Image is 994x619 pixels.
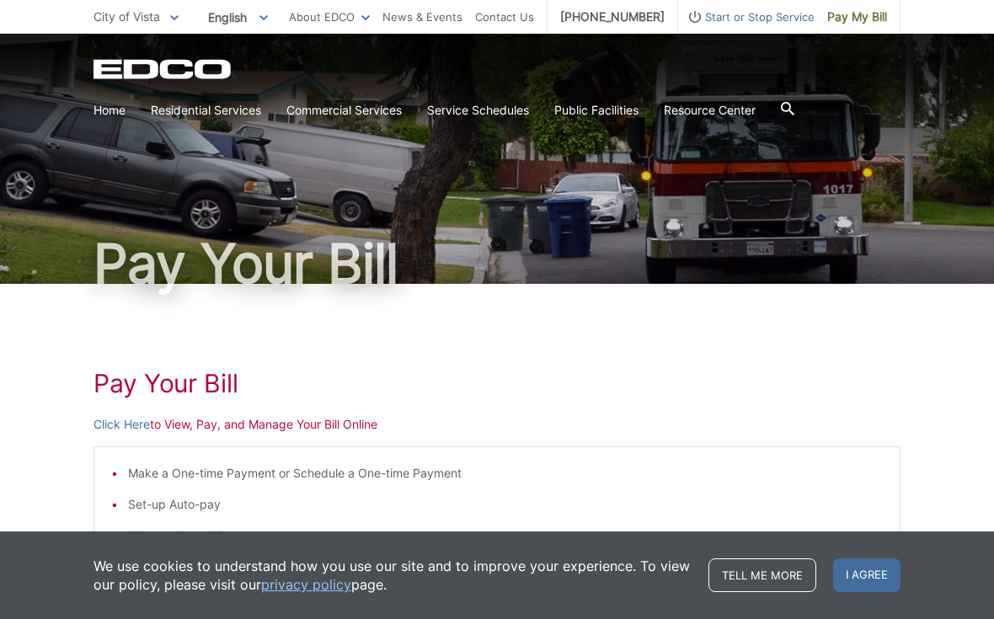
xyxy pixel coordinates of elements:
[94,557,692,594] p: We use cookies to understand how you use our site and to improve your experience. To view our pol...
[708,558,816,592] a: Tell me more
[94,415,900,434] p: to View, Pay, and Manage Your Bill Online
[195,3,281,31] span: English
[128,464,883,483] li: Make a One-time Payment or Schedule a One-time Payment
[128,495,883,514] li: Set-up Auto-pay
[664,101,756,120] a: Resource Center
[833,558,900,592] span: I agree
[94,9,160,24] span: City of Vista
[261,575,351,594] a: privacy policy
[554,101,639,120] a: Public Facilities
[289,8,370,26] a: About EDCO
[286,101,402,120] a: Commercial Services
[475,8,534,26] a: Contact Us
[151,101,261,120] a: Residential Services
[94,368,900,398] h1: Pay Your Bill
[94,59,233,79] a: EDCD logo. Return to the homepage.
[94,237,900,291] h1: Pay Your Bill
[427,101,529,120] a: Service Schedules
[382,8,462,26] a: News & Events
[128,526,883,545] li: Manage Stored Payments
[94,101,126,120] a: Home
[827,8,887,26] span: Pay My Bill
[94,415,150,434] a: Click Here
